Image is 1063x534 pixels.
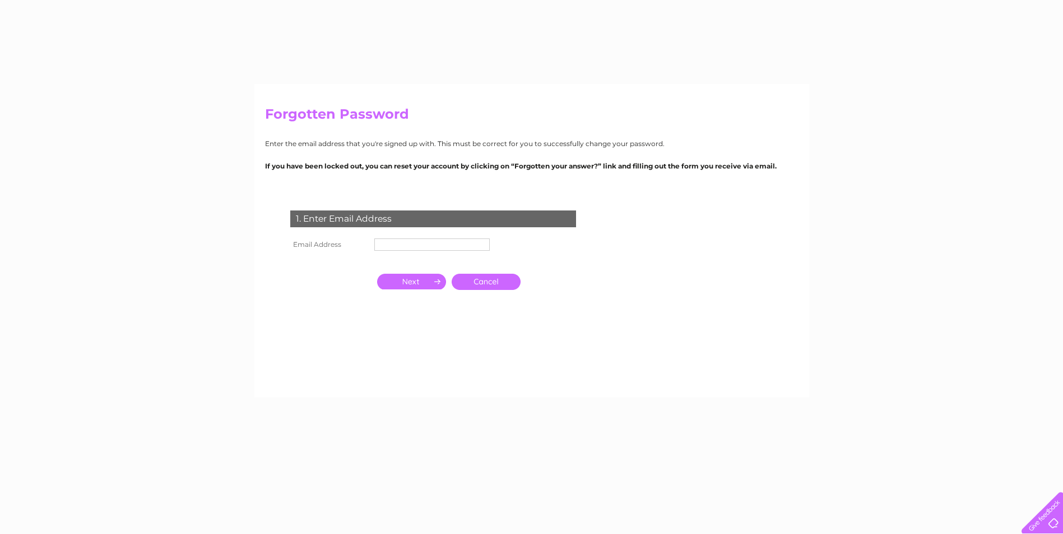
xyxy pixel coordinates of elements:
[265,106,799,128] h2: Forgotten Password
[287,236,372,254] th: Email Address
[265,138,799,149] p: Enter the email address that you're signed up with. This must be correct for you to successfully ...
[452,274,521,290] a: Cancel
[290,210,576,227] div: 1. Enter Email Address
[265,161,799,171] p: If you have been locked out, you can reset your account by clicking on “Forgotten your answer?” l...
